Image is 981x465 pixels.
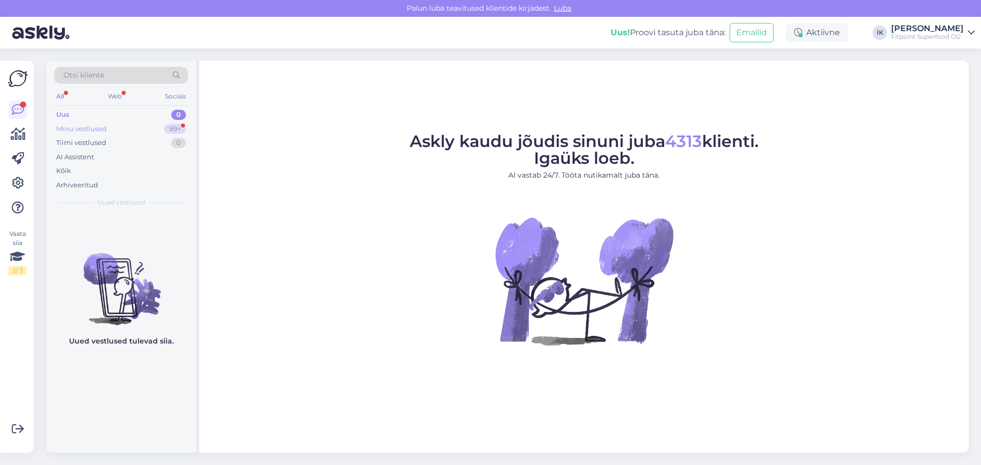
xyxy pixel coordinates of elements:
[56,124,107,134] div: Minu vestlused
[551,4,574,13] span: Luba
[106,90,124,103] div: Web
[56,138,106,148] div: Tiimi vestlused
[98,198,145,207] span: Uued vestlused
[873,26,887,40] div: IK
[171,138,186,148] div: 0
[891,33,964,41] div: Fitpoint Superfood OÜ
[56,152,94,162] div: AI Assistent
[69,336,174,347] p: Uued vestlused tulevad siia.
[56,180,98,190] div: Arhiveeritud
[63,70,104,81] span: Otsi kliente
[891,25,975,41] a: [PERSON_NAME]Fitpoint Superfood OÜ
[665,131,702,151] span: 4313
[56,110,69,120] div: Uus
[163,90,188,103] div: Socials
[410,131,759,168] span: Askly kaudu jõudis sinuni juba klienti. Igaüks loeb.
[891,25,964,33] div: [PERSON_NAME]
[171,110,186,120] div: 0
[410,170,759,181] p: AI vastab 24/7. Tööta nutikamalt juba täna.
[8,229,27,275] div: Vaata siia
[54,90,66,103] div: All
[8,266,27,275] div: 2 / 3
[8,69,28,88] img: Askly Logo
[730,23,774,42] button: Emailid
[164,124,186,134] div: 99+
[611,28,630,37] b: Uus!
[786,23,848,42] div: Aktiivne
[56,166,71,176] div: Kõik
[492,189,676,373] img: No Chat active
[611,27,726,39] div: Proovi tasuta juba täna:
[46,235,196,327] img: No chats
